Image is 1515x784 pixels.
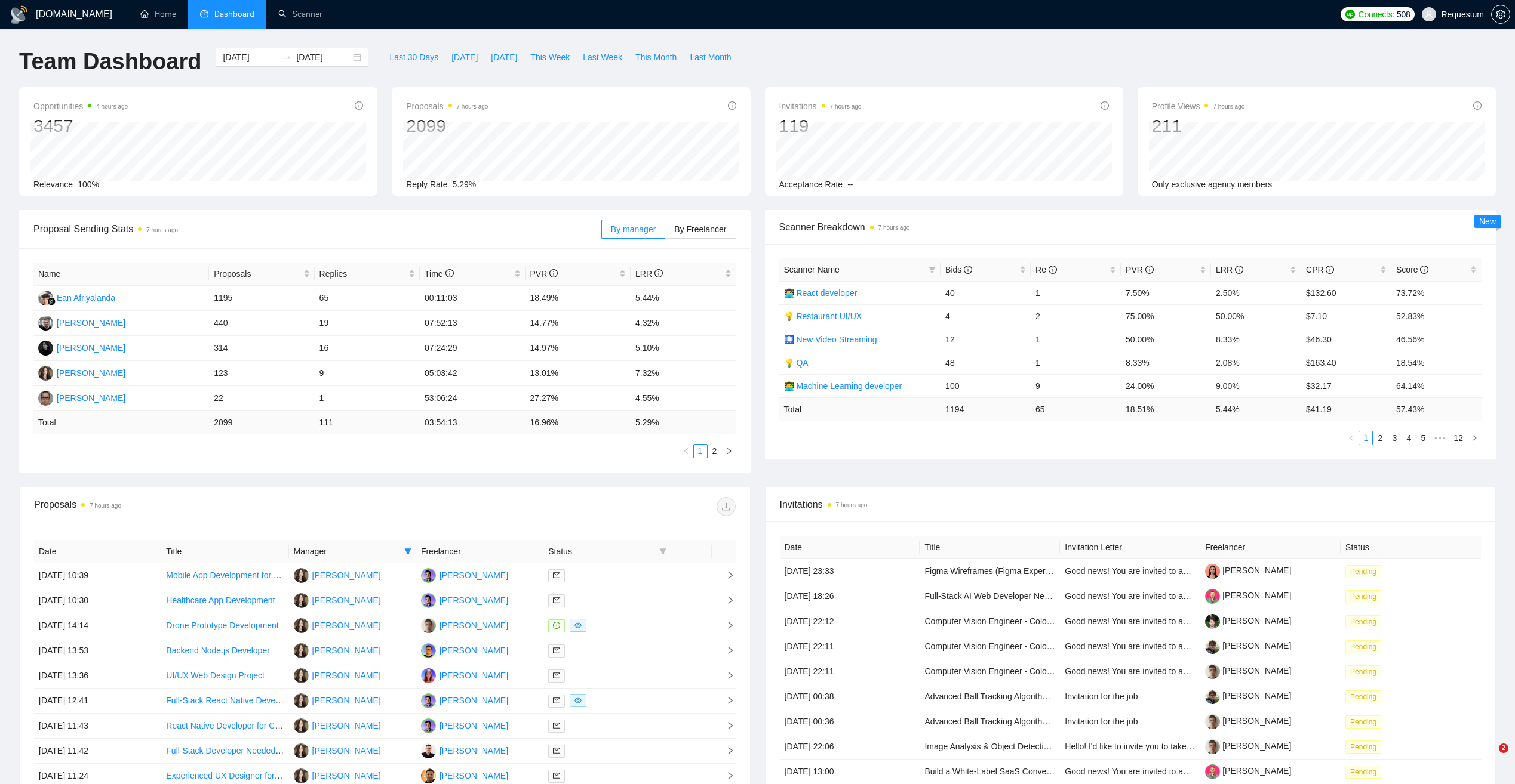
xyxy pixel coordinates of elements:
span: Proposals [214,267,300,280]
img: c1JrBMKs4n6n1XTwr9Ch9l6Wx8P0d_I_SvDLcO1YUT561ZyDL7tww5njnySs8rLO2E [1205,664,1220,679]
a: SO[PERSON_NAME] [294,595,381,604]
a: VS[PERSON_NAME] [421,620,508,629]
a: Pending [1345,717,1386,726]
li: Next 5 Pages [1430,431,1449,445]
a: Computer Vision Engineer - Color Analysis & Pattern Recognition [924,616,1166,626]
span: Last Month [690,51,731,64]
a: [PERSON_NAME] [1205,616,1291,625]
div: [PERSON_NAME] [312,594,381,607]
td: 2 [1031,304,1121,328]
a: [PERSON_NAME] [1205,691,1291,700]
span: info-circle [1326,266,1334,274]
img: AK [38,341,53,356]
span: mail [553,697,560,704]
a: Pending [1345,641,1386,651]
td: 05:03:42 [420,361,525,386]
span: Relevance [33,180,73,189]
th: Replies [315,263,420,286]
h1: Team Dashboard [19,48,201,76]
span: mail [553,672,560,679]
a: [PERSON_NAME] [1205,741,1291,751]
span: info-circle [654,269,663,277]
td: 13.01% [526,361,631,386]
span: 508 [1397,8,1410,21]
span: Acceptance Rate [779,180,843,189]
span: info-circle [1420,266,1428,274]
img: upwork-logo.png [1345,10,1355,19]
button: Last 30 Days [383,48,445,67]
span: right [726,447,733,455]
img: c1eXUdwHc_WaOcbpPFtMJupqop6zdMumv1o7qBBEoYRQ7Y2b-PMuosOa1Pnj0gGm9V [1205,764,1220,779]
span: 2 [1499,743,1508,753]
a: [PERSON_NAME] [1205,641,1291,650]
a: SO[PERSON_NAME] [294,620,381,629]
div: [PERSON_NAME] [440,744,508,757]
a: 💡 QA [784,358,809,368]
a: Computer Vision Engineer - Color Analysis & Pattern Recognition [924,641,1166,651]
li: 12 [1449,431,1467,445]
span: info-circle [728,101,736,110]
a: 1 [1359,431,1372,445]
span: LRR [635,269,663,279]
a: SO[PERSON_NAME] [294,670,381,680]
time: 7 hours ago [878,224,910,231]
span: Proposals [406,99,488,113]
button: This Month [629,48,683,67]
td: 1 [1031,281,1121,304]
td: 5.44% [631,286,736,311]
td: 48 [941,351,1031,374]
a: SO[PERSON_NAME] [38,368,125,377]
div: 2099 [406,115,488,137]
td: 16 [315,336,420,361]
td: 1 [1031,328,1121,351]
time: 7 hours ago [830,103,862,110]
a: MP[PERSON_NAME] [421,720,508,730]
td: 4 [941,304,1031,328]
a: Experienced UX Designer for SaaS Platform Development [166,771,382,780]
a: 👨‍💻 Machine Learning developer [784,381,902,391]
span: Pending [1345,766,1381,779]
a: VL[PERSON_NAME] [38,317,125,327]
li: Next Page [722,444,736,458]
div: [PERSON_NAME] [440,769,508,782]
img: c13_W7EwNRmY6r3PpOF4fSbnGeZfmmxjMAXFu4hJ2fE6zyjFsKva-mNce01Y8VkI2w [1205,639,1220,654]
span: Invitations [779,99,862,113]
img: SO [294,668,309,683]
a: 1 [694,445,707,458]
time: 7 hours ago [457,103,488,110]
img: IP [421,668,436,683]
div: [PERSON_NAME] [312,569,381,582]
span: This Month [635,51,677,64]
td: 440 [209,311,314,336]
a: Pending [1345,591,1386,601]
span: By Freelancer [674,224,726,234]
iframe: Intercom live chat [1474,743,1503,772]
span: filter [659,548,666,555]
td: $7.10 [1301,304,1391,328]
span: Dashboard [214,9,254,19]
span: message [553,622,560,629]
img: MP [421,693,436,708]
span: info-circle [964,266,972,274]
a: OD[PERSON_NAME] [421,770,508,780]
img: c1JrBMKs4n6n1XTwr9Ch9l6Wx8P0d_I_SvDLcO1YUT561ZyDL7tww5njnySs8rLO2E [1205,739,1220,754]
span: Pending [1345,640,1381,653]
span: Profile Views [1152,99,1245,113]
span: Pending [1345,740,1381,754]
img: SO [294,743,309,758]
a: SO[PERSON_NAME] [294,720,381,730]
a: Computer Vision Engineer - Color Analysis & Pattern Recognition [924,666,1166,676]
a: Healthcare App Development [166,595,275,605]
span: setting [1492,10,1510,19]
span: Reply Rate [406,180,447,189]
a: 👨‍💻 React developer [784,288,858,298]
a: IP[PERSON_NAME] [421,670,508,680]
a: homeHome [140,9,176,19]
span: mail [553,772,560,779]
span: -- [847,180,853,189]
img: VL [38,316,53,331]
span: left [1348,434,1355,442]
span: mail [553,747,560,754]
a: searchScanner [278,9,322,19]
td: 46.56% [1391,328,1482,351]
